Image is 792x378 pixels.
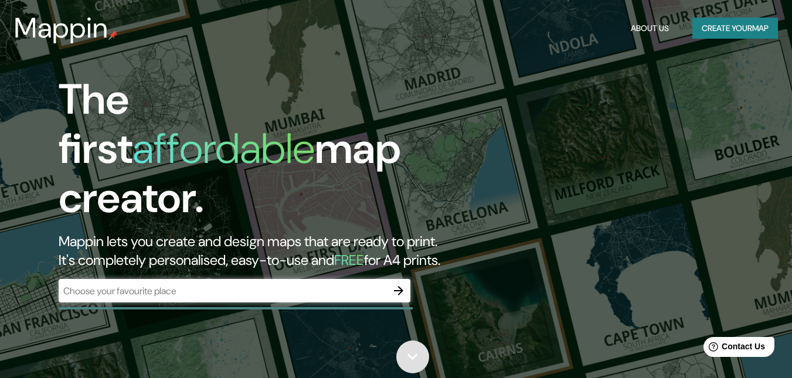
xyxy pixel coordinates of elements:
[132,121,315,176] h1: affordable
[108,30,118,40] img: mappin-pin
[692,18,778,39] button: Create yourmap
[14,12,108,45] h3: Mappin
[59,232,455,270] h2: Mappin lets you create and design maps that are ready to print. It's completely personalised, eas...
[626,18,674,39] button: About Us
[334,251,364,269] h5: FREE
[59,284,387,298] input: Choose your favourite place
[59,75,455,232] h1: The first map creator.
[688,332,779,365] iframe: Help widget launcher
